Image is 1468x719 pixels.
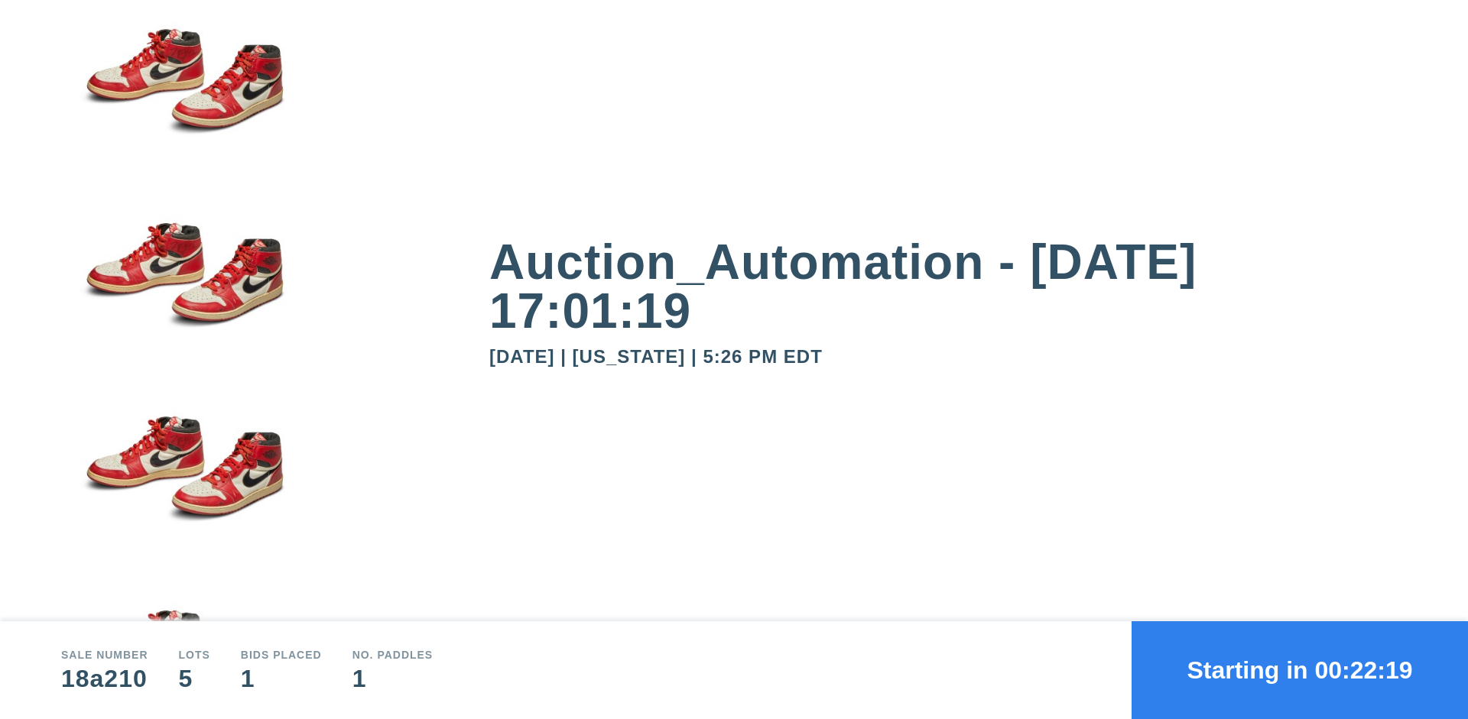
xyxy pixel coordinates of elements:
img: small [61,387,306,581]
div: [DATE] | [US_STATE] | 5:26 PM EDT [489,348,1407,366]
div: 18a210 [61,666,148,691]
div: Auction_Automation - [DATE] 17:01:19 [489,238,1407,335]
div: Lots [179,649,210,660]
div: 1 [352,666,434,691]
div: Sale number [61,649,148,660]
img: small [61,194,306,388]
div: No. Paddles [352,649,434,660]
div: Bids Placed [241,649,322,660]
div: 5 [179,666,210,691]
button: Starting in 00:22:19 [1132,621,1468,719]
div: 1 [241,666,322,691]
